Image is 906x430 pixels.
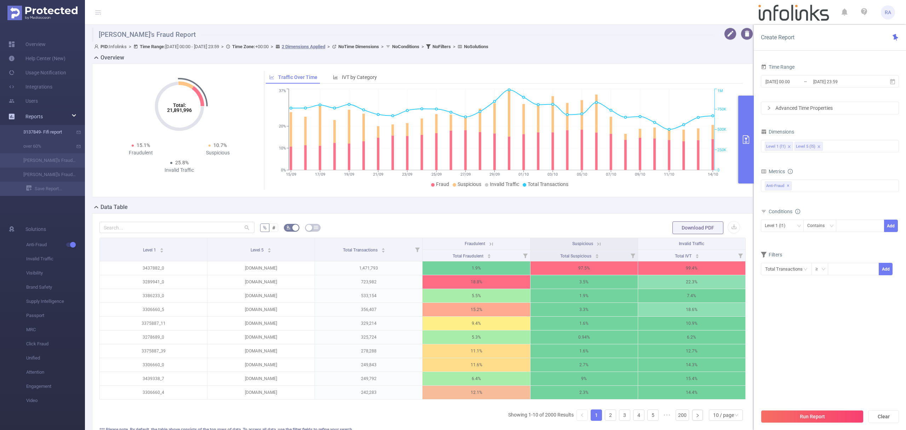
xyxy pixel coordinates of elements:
p: 1.6% [531,344,638,358]
span: Dimensions [761,129,794,135]
tspan: 15/09 [286,172,296,177]
span: Conditions [769,209,800,214]
tspan: 250K [717,148,726,152]
p: 3278689_0 [100,330,207,344]
li: Next 5 Pages [661,409,673,421]
i: icon: info-circle [795,209,800,214]
span: Click Fraud [26,337,85,351]
a: Integrations [8,80,52,94]
span: Brand Safety [26,280,85,294]
i: Filter menu [412,238,422,261]
span: Anti-Fraud [26,238,85,252]
p: 12.1% [423,386,530,399]
span: > [219,44,226,49]
b: No Solutions [464,44,488,49]
input: End date [813,77,870,86]
button: Clear [868,410,899,423]
i: icon: caret-up [487,253,491,255]
span: ••• [661,409,673,421]
a: 3 [619,410,630,420]
p: 3306660_4 [100,386,207,399]
tspan: 20% [279,124,286,129]
h2: Overview [101,53,124,62]
p: 3306660_0 [100,358,207,372]
span: Metrics [761,169,785,174]
span: Invalid Traffic [490,181,519,187]
button: Download PDF [672,221,723,234]
p: 329,214 [315,317,422,330]
a: 200 [676,410,689,420]
a: [PERSON_NAME]'s Fraud Report [14,153,76,168]
u: 2 Dimensions Applied [282,44,325,49]
i: icon: caret-up [382,247,385,249]
span: Create Report [761,34,795,41]
b: No Conditions [392,44,419,49]
a: 5 [648,410,658,420]
p: 5.3% [423,330,530,344]
p: 3386233_0 [100,289,207,302]
tspan: 03/10 [547,172,558,177]
button: Run Report [761,410,864,423]
span: Total Suspicious [560,254,592,259]
a: 1 [591,410,602,420]
i: icon: caret-up [695,253,699,255]
tspan: 14/10 [707,172,718,177]
p: 249,843 [315,358,422,372]
tspan: 17/09 [315,172,325,177]
span: > [419,44,426,49]
div: Suspicious [179,149,257,157]
p: 3439338_7 [100,372,207,385]
i: icon: table [314,225,318,230]
span: Video [26,394,85,408]
tspan: 29/09 [489,172,499,177]
div: Sort [267,247,271,251]
span: Engagement [26,379,85,394]
div: Level 5 (l5) [796,142,815,151]
b: No Filters [432,44,451,49]
a: over 60% [14,139,76,153]
b: No Time Dimensions [338,44,379,49]
div: Sort [487,253,491,257]
tspan: 25/09 [431,172,441,177]
span: Fraud [436,181,449,187]
div: Sort [381,247,385,251]
div: Invalid Traffic [141,166,218,174]
i: icon: caret-down [595,255,599,258]
tspan: 19/09 [344,172,354,177]
a: Usage Notification [8,66,66,80]
span: > [325,44,332,49]
i: icon: caret-up [595,253,599,255]
span: Traffic Over Time [278,74,317,80]
img: Protected Media [7,6,78,20]
span: Total Transactions [343,248,379,253]
h1: [PERSON_NAME]'s Fraud Report [92,28,714,42]
i: icon: down [821,267,826,272]
div: Level 1 (l1) [765,220,790,232]
i: icon: right [767,106,771,110]
tspan: 21/09 [373,172,383,177]
i: icon: down [734,413,739,418]
p: 18.6% [638,303,745,316]
p: 249,792 [315,372,422,385]
a: Users [8,94,38,108]
p: 533,154 [315,289,422,302]
div: Level 1 (l1) [766,142,786,151]
i: icon: down [797,224,801,229]
span: Total Transactions [528,181,568,187]
tspan: 11/10 [664,172,674,177]
p: 97.5% [531,261,638,275]
i: Filter menu [735,250,745,261]
span: RA [885,5,891,19]
div: Sort [595,253,599,257]
b: PID: [101,44,109,49]
a: Help Center (New) [8,51,65,66]
tspan: 10% [279,146,286,151]
li: Level 1 (l1) [765,142,793,151]
span: Fraudulent [465,241,485,246]
p: 7.4% [638,289,745,302]
li: Previous Page [577,409,588,421]
span: Invalid Traffic [679,241,704,246]
b: Time Zone: [232,44,255,49]
span: ✕ [787,182,790,190]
